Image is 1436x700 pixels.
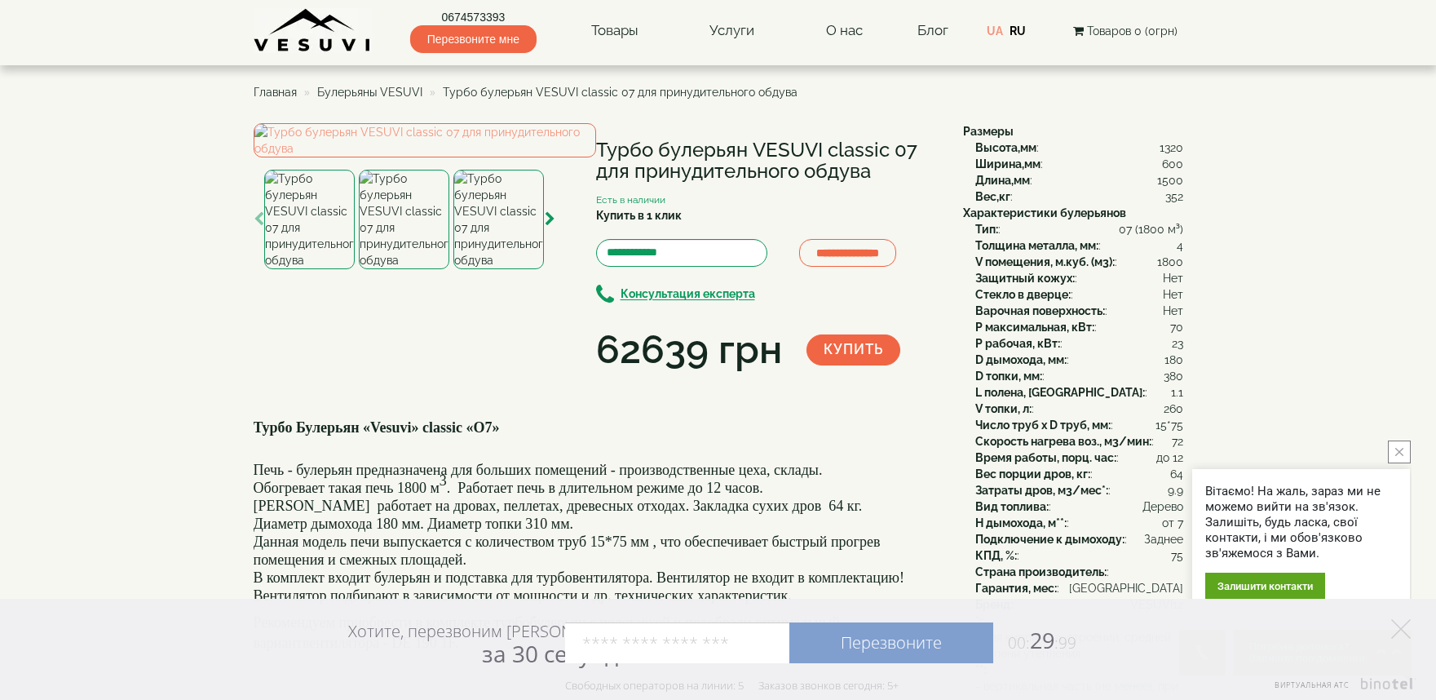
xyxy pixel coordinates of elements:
b: Варочная поверхность: [975,304,1105,317]
span: 1.1 [1171,384,1183,401]
div: : [975,401,1183,417]
div: : [975,303,1183,319]
img: Турбо булерьян VESUVI classic 07 для принудительного обдува [453,170,544,269]
a: Товары [575,12,655,50]
span: Товаров 0 (0грн) [1087,24,1178,38]
span: 352 [1165,188,1183,205]
b: P максимальная, кВт: [975,321,1094,334]
b: КПД, %: [975,549,1017,562]
a: Главная [254,86,297,99]
span: 64 [1170,466,1183,482]
a: UA [987,24,1003,38]
div: : [975,368,1183,384]
img: content [254,8,372,53]
span: Заднее [1144,531,1183,547]
b: Вес порции дров, кг: [975,467,1090,481]
div: : [975,156,1183,172]
b: Вид топлива: [975,500,1049,513]
div: : [975,531,1183,547]
div: : [975,221,1183,237]
font: Вентилятор подбирают в зависимости от мощности и др. технических характеристик. [254,587,792,604]
span: 1500 [1157,172,1183,188]
font: Печь - булерьян предназначена для больших помещений - производственные цеха, склады. [254,462,823,478]
span: 380 [1164,368,1183,384]
a: Булерьяны VESUVI [317,86,422,99]
a: Перезвоните [789,622,993,663]
div: : [975,433,1183,450]
span: за 30 секунд? [482,638,628,669]
span: Нет [1163,286,1183,303]
span: 600 [1162,156,1183,172]
div: Залишити контакти [1205,573,1325,600]
b: H дымохода, м**: [975,516,1067,529]
b: P рабочая, кВт: [975,337,1060,350]
div: 62639 грн [596,322,782,378]
div: : [975,515,1183,531]
span: Нет [1163,303,1183,319]
button: Купить [806,334,900,366]
span: [GEOGRAPHIC_DATA] [1069,580,1183,596]
span: 70 [1170,319,1183,335]
span: 75 [1171,547,1183,564]
b: Гарантия, мес: [975,582,1057,595]
span: до 12 [1156,450,1183,466]
span: 23 [1172,335,1183,352]
b: Длина,мм [975,174,1030,187]
a: Турбо булерьян VESUVI classic 07 для принудительного обдува [254,123,596,157]
b: Затраты дров, м3/мес*: [975,484,1108,497]
a: О нас [810,12,879,50]
b: Скорость нагрева воз., м3/мин: [975,435,1151,448]
b: Толщина металла, мм: [975,239,1098,252]
span: 72 [1172,433,1183,450]
span: 1320 [1160,140,1183,156]
span: 15*75 [1155,417,1183,433]
span: 12 [1173,596,1183,613]
b: V топки, л: [975,402,1032,415]
span: Турбо булерьян VESUVI classic 07 для принудительного обдува [443,86,798,99]
div: : [975,188,1183,205]
label: Купить в 1 клик [596,207,682,224]
div: : [975,319,1183,335]
div: : [975,172,1183,188]
span: VESUVI [1130,596,1173,613]
div: : [975,270,1183,286]
span: 07 (1800 м³) [1119,221,1183,237]
b: Вес,кг [975,190,1010,203]
b: Турбо Булерьян «Vesuvi» classic «О7» [254,419,500,436]
b: Время работы, порц. час: [975,451,1116,464]
a: Услуги [693,12,771,50]
b: Число труб x D труб, мм: [975,419,1111,432]
a: RU [1010,24,1026,38]
span: :99 [1054,632,1076,653]
a: 0674573393 [410,9,537,25]
span: 9.9 [1168,482,1183,498]
h1: Турбо булерьян VESUVI classic 07 для принудительного обдува [596,140,939,183]
div: : [975,450,1183,466]
b: V помещения, м.куб. (м3): [975,255,1115,268]
div: : [975,335,1183,352]
div: : [975,237,1183,254]
b: Подключение к дымоходу: [975,533,1124,546]
div: : [975,417,1183,433]
b: Страна производитель: [975,565,1107,578]
b: Высота,мм [975,141,1036,154]
img: Турбо булерьян VESUVI classic 07 для принудительного обдува [264,170,355,269]
div: : [975,466,1183,482]
button: Товаров 0 (0грн) [1068,22,1182,40]
div: : [975,384,1183,401]
span: Нет [1163,270,1183,286]
span: 260 [1164,401,1183,417]
span: от 7 [1162,515,1183,531]
b: Характеристики булерьянов [963,206,1126,219]
font: Обогревает такая печь 1800 м . Работает печь в длительном режиме до 12 часов. [254,472,763,496]
span: 00: [1008,632,1030,653]
div: : [975,580,1183,596]
div: Хотите, перезвоним [PERSON_NAME] [348,621,628,667]
div: : [975,286,1183,303]
b: D топки, мм: [975,370,1042,383]
div: : [975,596,1183,613]
span: Дерево [1142,498,1183,515]
b: Тип: [975,223,998,236]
